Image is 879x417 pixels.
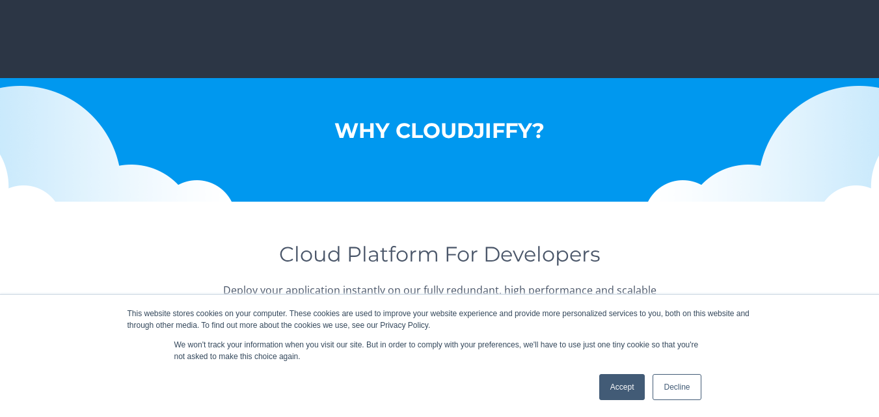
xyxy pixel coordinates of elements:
[210,117,670,144] h2: Why Cloudjiffy?
[599,374,645,400] a: Accept
[128,308,752,331] div: This website stores cookies on your computer. These cookies are used to improve your website expe...
[210,241,670,268] h2: Cloud Platform For Developers
[174,339,705,362] p: We won't track your information when you visit our site. But in order to comply with your prefere...
[210,281,670,336] p: Deploy your application instantly on our fully redundant, high performance and scalable Cloud Pla...
[653,374,701,400] a: Decline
